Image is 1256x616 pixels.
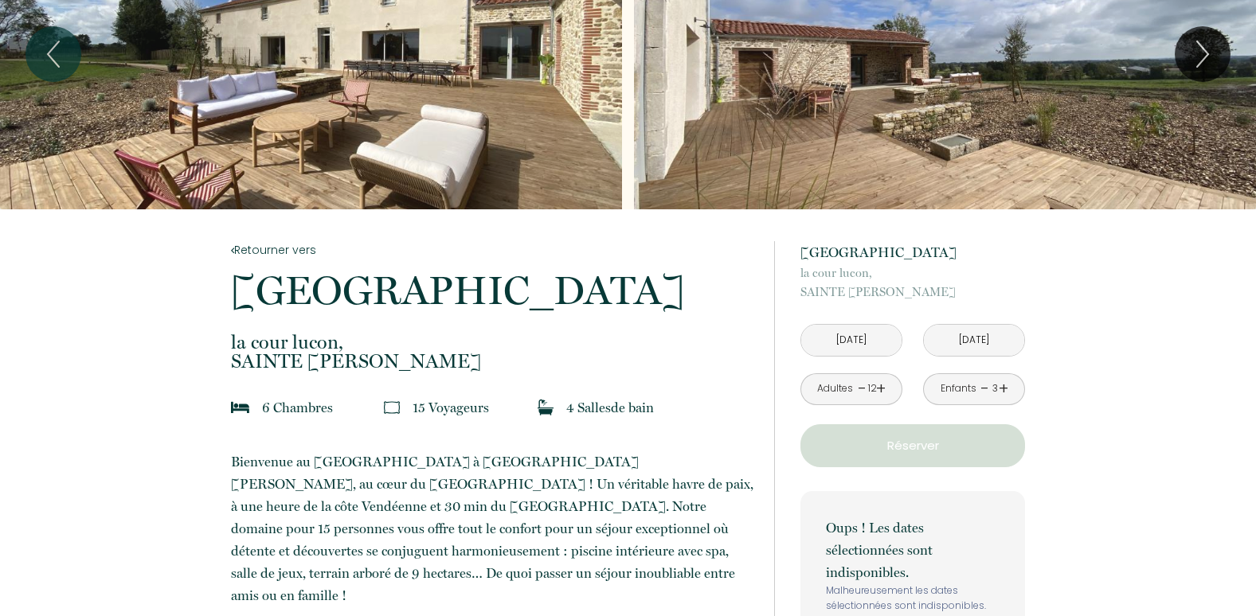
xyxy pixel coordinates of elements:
[868,381,876,396] div: 12
[483,400,489,415] span: s
[605,400,611,415] span: s
[876,376,886,401] a: +
[231,271,753,310] p: [GEOGRAPHIC_DATA]
[806,436,1019,455] p: Réserver
[941,381,976,396] div: Enfants
[999,376,1008,401] a: +
[327,400,333,415] span: s
[25,26,81,82] button: Previous
[800,263,1025,302] p: SAINTE [PERSON_NAME]
[1175,26,1231,82] button: Next
[800,263,1025,283] span: la cour lucon,
[231,241,753,259] a: Retourner vers
[262,396,333,419] p: 6 Chambre
[384,400,400,415] img: guests
[413,396,489,419] p: 15 Voyageur
[801,325,902,356] input: Arrivée
[231,333,753,352] span: la cour lucon,
[817,381,853,396] div: Adultes
[566,396,654,419] p: 4 Salle de bain
[800,241,1025,263] p: [GEOGRAPHIC_DATA]
[980,376,989,401] a: -
[924,325,1024,356] input: Départ
[826,517,1000,583] p: Oups ! Les dates sélectionnées sont indisponibles.
[231,333,753,371] p: SAINTE [PERSON_NAME]
[858,376,867,401] a: -
[991,381,999,396] div: 3
[800,424,1025,467] button: Réserver
[231,450,753,606] p: Bienvenue au [GEOGRAPHIC_DATA] à [GEOGRAPHIC_DATA][PERSON_NAME], au cœur du [GEOGRAPHIC_DATA] ! U...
